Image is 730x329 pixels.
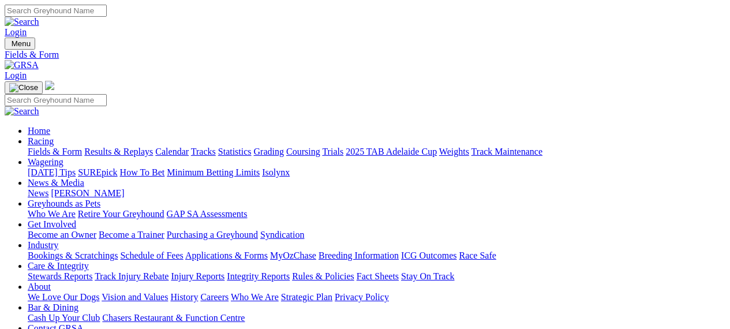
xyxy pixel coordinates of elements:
[281,292,332,302] a: Strategic Plan
[84,147,153,156] a: Results & Replays
[260,230,304,240] a: Syndication
[28,251,118,260] a: Bookings & Scratchings
[322,147,343,156] a: Trials
[5,70,27,80] a: Login
[5,17,39,27] img: Search
[28,167,725,178] div: Wagering
[120,251,183,260] a: Schedule of Fees
[28,136,54,146] a: Racing
[319,251,399,260] a: Breeding Information
[5,81,43,94] button: Toggle navigation
[346,147,437,156] a: 2025 TAB Adelaide Cup
[167,230,258,240] a: Purchasing a Greyhound
[167,167,260,177] a: Minimum Betting Limits
[9,83,38,92] img: Close
[200,292,229,302] a: Careers
[5,38,35,50] button: Toggle navigation
[439,147,469,156] a: Weights
[45,81,54,90] img: logo-grsa-white.png
[28,157,63,167] a: Wagering
[95,271,169,281] a: Track Injury Rebate
[28,230,96,240] a: Become an Owner
[231,292,279,302] a: Who We Are
[170,292,198,302] a: History
[28,230,725,240] div: Get Involved
[335,292,389,302] a: Privacy Policy
[28,282,51,291] a: About
[120,167,165,177] a: How To Bet
[28,188,48,198] a: News
[254,147,284,156] a: Grading
[99,230,164,240] a: Become a Trainer
[102,313,245,323] a: Chasers Restaurant & Function Centre
[78,167,117,177] a: SUREpick
[401,251,456,260] a: ICG Outcomes
[357,271,399,281] a: Fact Sheets
[171,271,224,281] a: Injury Reports
[28,240,58,250] a: Industry
[167,209,248,219] a: GAP SA Assessments
[292,271,354,281] a: Rules & Policies
[191,147,216,156] a: Tracks
[28,292,725,302] div: About
[28,271,92,281] a: Stewards Reports
[459,251,496,260] a: Race Safe
[155,147,189,156] a: Calendar
[28,209,725,219] div: Greyhounds as Pets
[28,147,82,156] a: Fields & Form
[185,251,268,260] a: Applications & Forms
[28,126,50,136] a: Home
[28,292,99,302] a: We Love Our Dogs
[51,188,124,198] a: [PERSON_NAME]
[5,60,39,70] img: GRSA
[5,50,725,60] a: Fields & Form
[28,219,76,229] a: Get Involved
[5,106,39,117] img: Search
[28,167,76,177] a: [DATE] Tips
[270,251,316,260] a: MyOzChase
[471,147,542,156] a: Track Maintenance
[5,27,27,37] a: Login
[28,271,725,282] div: Care & Integrity
[78,209,164,219] a: Retire Your Greyhound
[28,178,84,188] a: News & Media
[227,271,290,281] a: Integrity Reports
[28,199,100,208] a: Greyhounds as Pets
[5,5,107,17] input: Search
[286,147,320,156] a: Coursing
[28,261,89,271] a: Care & Integrity
[28,188,725,199] div: News & Media
[28,147,725,157] div: Racing
[28,313,725,323] div: Bar & Dining
[28,251,725,261] div: Industry
[262,167,290,177] a: Isolynx
[5,94,107,106] input: Search
[28,302,78,312] a: Bar & Dining
[102,292,168,302] a: Vision and Values
[28,209,76,219] a: Who We Are
[218,147,252,156] a: Statistics
[12,39,31,48] span: Menu
[401,271,454,281] a: Stay On Track
[28,313,100,323] a: Cash Up Your Club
